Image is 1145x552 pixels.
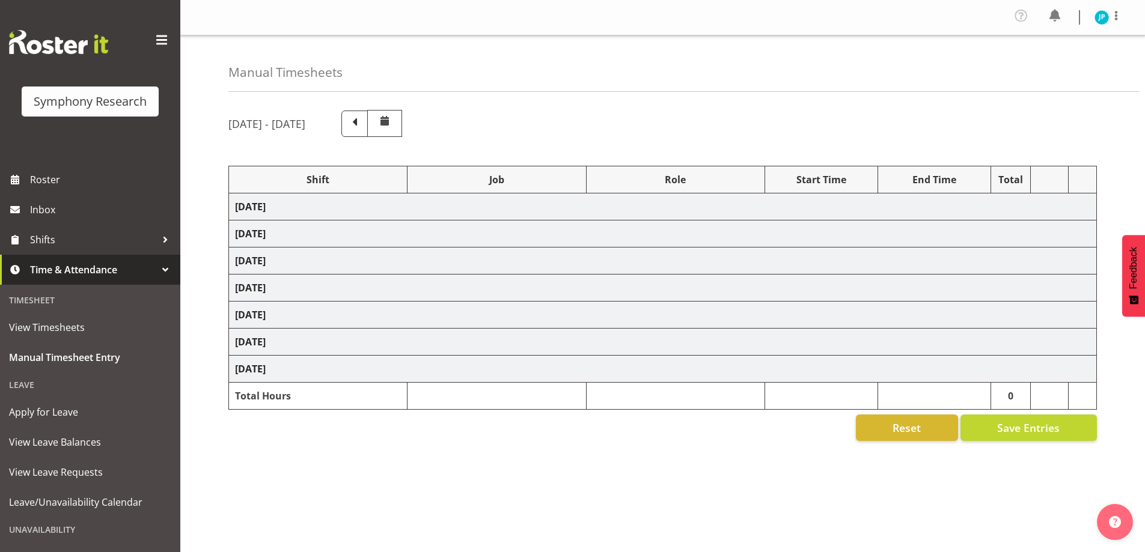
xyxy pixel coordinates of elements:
a: View Timesheets [3,312,177,342]
span: Inbox [30,201,174,219]
span: Reset [893,420,921,435]
div: End Time [884,172,985,187]
span: Time & Attendance [30,261,156,279]
span: Roster [30,171,174,189]
td: [DATE] [229,302,1097,329]
span: View Leave Balances [9,433,171,451]
div: Role [593,172,759,187]
a: Manual Timesheet Entry [3,342,177,372]
span: View Timesheets [9,318,171,336]
a: View Leave Balances [3,427,177,457]
div: Symphony Research [34,93,147,111]
td: [DATE] [229,193,1097,220]
td: [DATE] [229,356,1097,383]
td: [DATE] [229,329,1097,356]
button: Feedback - Show survey [1122,235,1145,317]
td: 0 [991,383,1031,410]
h5: [DATE] - [DATE] [228,117,305,130]
td: [DATE] [229,274,1097,302]
div: Leave [3,372,177,397]
span: Manual Timesheet Entry [9,348,171,366]
img: Rosterit website logo [9,30,108,54]
h4: Manual Timesheets [228,65,343,79]
a: View Leave Requests [3,457,177,487]
img: help-xxl-2.png [1109,516,1121,528]
button: Reset [856,414,958,441]
span: Shifts [30,231,156,249]
img: jake-pringle11873.jpg [1095,10,1109,25]
span: Feedback [1128,247,1139,289]
span: View Leave Requests [9,463,171,481]
td: Total Hours [229,383,408,410]
div: Timesheet [3,288,177,312]
button: Save Entries [960,414,1097,441]
a: Apply for Leave [3,397,177,427]
span: Save Entries [997,420,1060,435]
td: [DATE] [229,247,1097,274]
a: Leave/Unavailability Calendar [3,487,177,517]
span: Leave/Unavailability Calendar [9,493,171,511]
span: Apply for Leave [9,403,171,421]
div: Unavailability [3,517,177,542]
td: [DATE] [229,220,1097,247]
div: Job [414,172,579,187]
div: Shift [235,172,401,187]
div: Total [997,172,1025,187]
div: Start Time [771,172,872,187]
